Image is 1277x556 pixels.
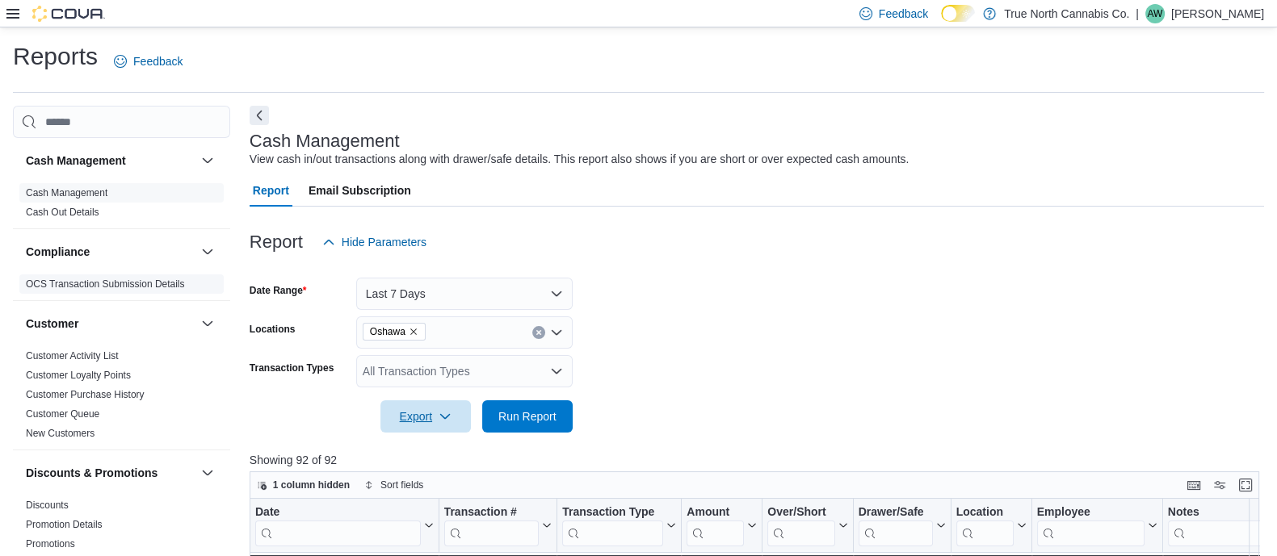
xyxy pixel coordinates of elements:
a: Customer Activity List [26,350,119,362]
div: Customer [13,346,230,449]
span: Oshawa [363,323,426,341]
button: Last 7 Days [356,278,573,310]
p: True North Cannabis Co. [1004,4,1129,23]
span: Discounts [26,499,69,512]
a: Customer Queue [26,408,99,420]
h3: Customer [26,316,78,332]
h3: Report [250,232,303,252]
button: Discounts & Promotions [26,465,195,481]
button: Cash Management [198,151,217,170]
span: Customer Loyalty Points [26,369,131,382]
span: Run Report [498,408,557,424]
div: View cash in/out transactions along with drawer/safe details. This report also shows if you are s... [250,151,909,168]
div: Drawer/Safe [858,505,932,520]
span: Oshawa [370,324,405,340]
span: Promotions [26,537,75,550]
span: New Customers [26,427,95,440]
div: Drawer/Safe [858,505,932,546]
span: Sort fields [380,479,423,491]
button: Open list of options [550,326,563,339]
button: Compliance [26,244,195,260]
button: Export [380,400,471,433]
button: Employee [1036,505,1157,546]
div: Over/Short [767,505,834,546]
button: Remove Oshawa from selection in this group [409,327,418,337]
a: Cash Out Details [26,207,99,218]
button: Transaction Type [562,505,676,546]
button: Customer [198,314,217,333]
h3: Cash Management [26,153,126,169]
button: Drawer/Safe [858,505,945,546]
a: New Customers [26,428,95,439]
p: [PERSON_NAME] [1171,4,1264,23]
span: AW [1147,4,1162,23]
input: Dark Mode [941,5,975,22]
button: Hide Parameters [316,226,433,258]
button: Open list of options [550,365,563,378]
button: Clear input [532,326,545,339]
a: Cash Management [26,187,107,199]
span: Email Subscription [309,174,411,207]
div: Location [956,505,1013,546]
h3: Discounts & Promotions [26,465,158,481]
div: Transaction Type [562,505,663,546]
button: Customer [26,316,195,332]
p: Showing 92 of 92 [250,452,1269,468]
button: Over/Short [767,505,847,546]
div: Location [956,505,1013,520]
button: Compliance [198,242,217,261]
span: Export [390,400,461,433]
button: Transaction # [443,505,552,546]
div: Amount [687,505,744,546]
span: Hide Parameters [342,234,426,250]
a: Promotion Details [26,519,103,530]
a: OCS Transaction Submission Details [26,278,185,290]
a: Promotions [26,538,75,550]
div: Amount [687,505,744,520]
span: Promotion Details [26,518,103,531]
div: Employee [1036,505,1144,520]
div: Transaction # URL [443,505,539,546]
button: Amount [687,505,757,546]
div: Compliance [13,274,230,300]
button: 1 column hidden [250,475,356,495]
span: Customer Queue [26,408,99,420]
a: Customer Purchase History [26,389,145,400]
span: Report [253,174,289,207]
button: Cash Management [26,153,195,169]
button: Next [250,106,269,125]
div: Over/Short [767,505,834,520]
a: Customer Loyalty Points [26,370,131,381]
div: Transaction # [443,505,539,520]
label: Transaction Types [250,362,334,374]
p: | [1136,4,1139,23]
button: Date [255,505,434,546]
div: Date [255,505,421,546]
button: Run Report [482,400,573,433]
span: Customer Purchase History [26,388,145,401]
div: Cash Management [13,183,230,228]
span: Cash Out Details [26,206,99,219]
h1: Reports [13,40,98,73]
h3: Compliance [26,244,90,260]
button: Keyboard shortcuts [1184,475,1203,495]
span: Feedback [133,53,183,69]
div: Alyx White [1145,4,1165,23]
img: Cova [32,6,105,22]
button: Sort fields [358,475,430,495]
button: Enter fullscreen [1236,475,1255,495]
button: Display options [1210,475,1229,495]
span: OCS Transaction Submission Details [26,278,185,291]
button: Discounts & Promotions [198,463,217,483]
h3: Cash Management [250,132,400,151]
span: Feedback [879,6,928,22]
a: Discounts [26,500,69,511]
button: Location [956,505,1026,546]
div: Transaction Type [562,505,663,520]
div: Date [255,505,421,520]
span: Customer Activity List [26,349,119,362]
label: Date Range [250,284,307,297]
label: Locations [250,323,296,336]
